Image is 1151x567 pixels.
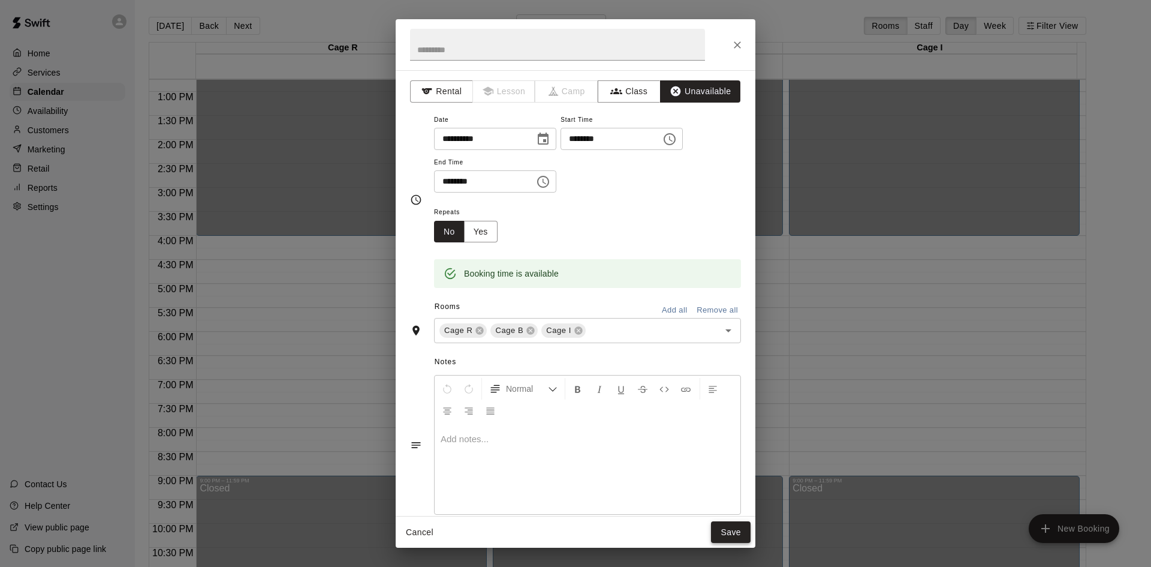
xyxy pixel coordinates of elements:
[506,383,548,395] span: Normal
[658,127,682,151] button: Choose time, selected time is 4:00 PM
[676,378,696,400] button: Insert Link
[410,439,422,451] svg: Notes
[720,322,737,339] button: Open
[410,80,473,103] button: Rental
[410,194,422,206] svg: Timing
[568,378,588,400] button: Format Bold
[703,378,723,400] button: Left Align
[464,221,498,243] button: Yes
[589,378,610,400] button: Format Italics
[459,378,479,400] button: Redo
[435,353,741,372] span: Notes
[611,378,631,400] button: Format Underline
[434,205,507,221] span: Repeats
[655,301,694,320] button: Add all
[490,323,538,338] div: Cage B
[439,323,487,338] div: Cage R
[561,112,683,128] span: Start Time
[434,112,556,128] span: Date
[490,325,528,337] span: Cage B
[598,80,661,103] button: Class
[400,521,439,544] button: Cancel
[654,378,674,400] button: Insert Code
[434,221,498,243] div: outlined button group
[727,34,748,56] button: Close
[531,170,555,194] button: Choose time, selected time is 9:00 PM
[473,80,536,103] span: Lessons must be created in the Services page first
[464,263,559,284] div: Booking time is available
[541,323,586,338] div: Cage I
[437,378,457,400] button: Undo
[531,127,555,151] button: Choose date, selected date is Oct 24, 2025
[434,221,465,243] button: No
[435,302,460,311] span: Rooms
[711,521,751,544] button: Save
[410,325,422,337] svg: Rooms
[541,325,576,337] span: Cage I
[484,378,562,400] button: Formatting Options
[459,400,479,421] button: Right Align
[660,80,740,103] button: Unavailable
[480,400,501,421] button: Justify Align
[439,325,477,337] span: Cage R
[632,378,653,400] button: Format Strikethrough
[434,155,556,171] span: End Time
[437,400,457,421] button: Center Align
[694,301,741,320] button: Remove all
[535,80,598,103] span: Camps can only be created in the Services page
